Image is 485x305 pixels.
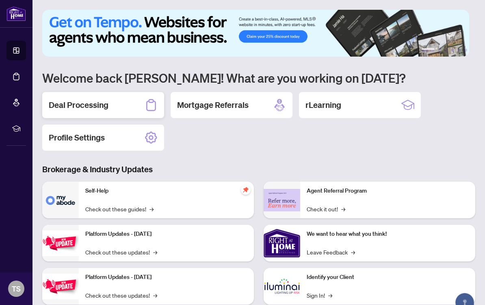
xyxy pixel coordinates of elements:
img: Slide 0 [42,10,469,57]
button: 5 [457,48,461,52]
button: 3 [444,48,448,52]
span: TS [12,283,21,294]
h2: Mortgage Referrals [177,99,249,111]
span: → [153,248,157,257]
span: pushpin [241,185,251,195]
button: Open asap [453,276,477,301]
img: Platform Updates - July 8, 2025 [42,274,79,299]
span: → [149,204,154,213]
h2: rLearning [305,99,341,111]
a: Sign In!→ [307,291,332,300]
img: Platform Updates - July 21, 2025 [42,230,79,256]
p: Agent Referral Program [307,187,469,195]
a: Leave Feedback→ [307,248,355,257]
img: Self-Help [42,182,79,218]
a: Check out these updates!→ [85,248,157,257]
a: Check it out!→ [307,204,345,213]
img: logo [6,6,26,21]
button: 6 [464,48,467,52]
img: Agent Referral Program [264,189,300,211]
img: Identify your Client [264,268,300,305]
span: → [153,291,157,300]
a: Check out these guides!→ [85,204,154,213]
button: 2 [438,48,441,52]
span: → [351,248,355,257]
span: → [341,204,345,213]
img: We want to hear what you think! [264,225,300,261]
p: Self-Help [85,187,247,195]
button: 1 [422,48,435,52]
span: → [328,291,332,300]
p: We want to hear what you think! [307,230,469,239]
h2: Deal Processing [49,99,108,111]
p: Identify your Client [307,273,469,282]
p: Platform Updates - [DATE] [85,230,247,239]
p: Platform Updates - [DATE] [85,273,247,282]
a: Check out these updates!→ [85,291,157,300]
button: 4 [451,48,454,52]
h3: Brokerage & Industry Updates [42,164,475,175]
h1: Welcome back [PERSON_NAME]! What are you working on [DATE]? [42,70,475,86]
h2: Profile Settings [49,132,105,143]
